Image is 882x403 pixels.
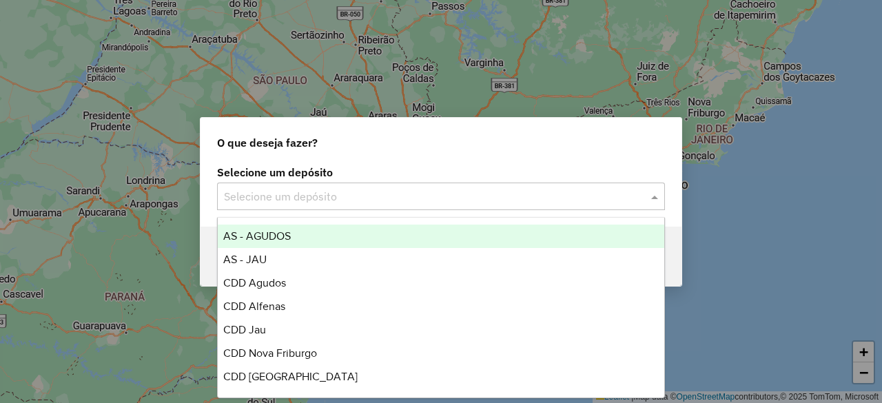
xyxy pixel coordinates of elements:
span: CDD Agudos [223,277,286,289]
ng-dropdown-panel: Options list [217,217,664,398]
span: CDD Nova Friburgo [223,347,317,359]
span: CDD [GEOGRAPHIC_DATA] [223,371,358,382]
span: AS - AGUDOS [223,230,291,242]
span: O que deseja fazer? [217,134,318,151]
span: CDD Jau [223,324,266,335]
label: Selecione um depósito [217,164,665,180]
span: CDD Alfenas [223,300,285,312]
span: AS - JAU [223,254,267,265]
